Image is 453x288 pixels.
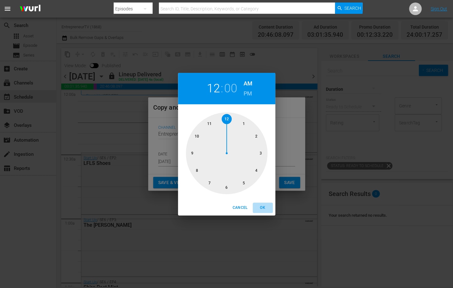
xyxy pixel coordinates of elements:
[232,204,247,211] span: Cancel
[255,204,270,211] span: OK
[230,203,250,213] button: Cancel
[344,3,361,14] span: Search
[244,79,252,89] button: AM
[220,81,223,95] h2: :
[207,81,220,95] button: 12
[253,203,273,213] button: OK
[431,6,447,11] a: Sign Out
[244,89,252,99] button: PM
[15,2,45,16] img: ans4CAIJ8jUAAAAAAAAAAAAAAAAAAAAAAAAgQb4GAAAAAAAAAAAAAAAAAAAAAAAAJMjXAAAAAAAAAAAAAAAAAAAAAAAAgAT5G...
[224,81,237,95] button: 00
[4,5,11,13] span: menu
